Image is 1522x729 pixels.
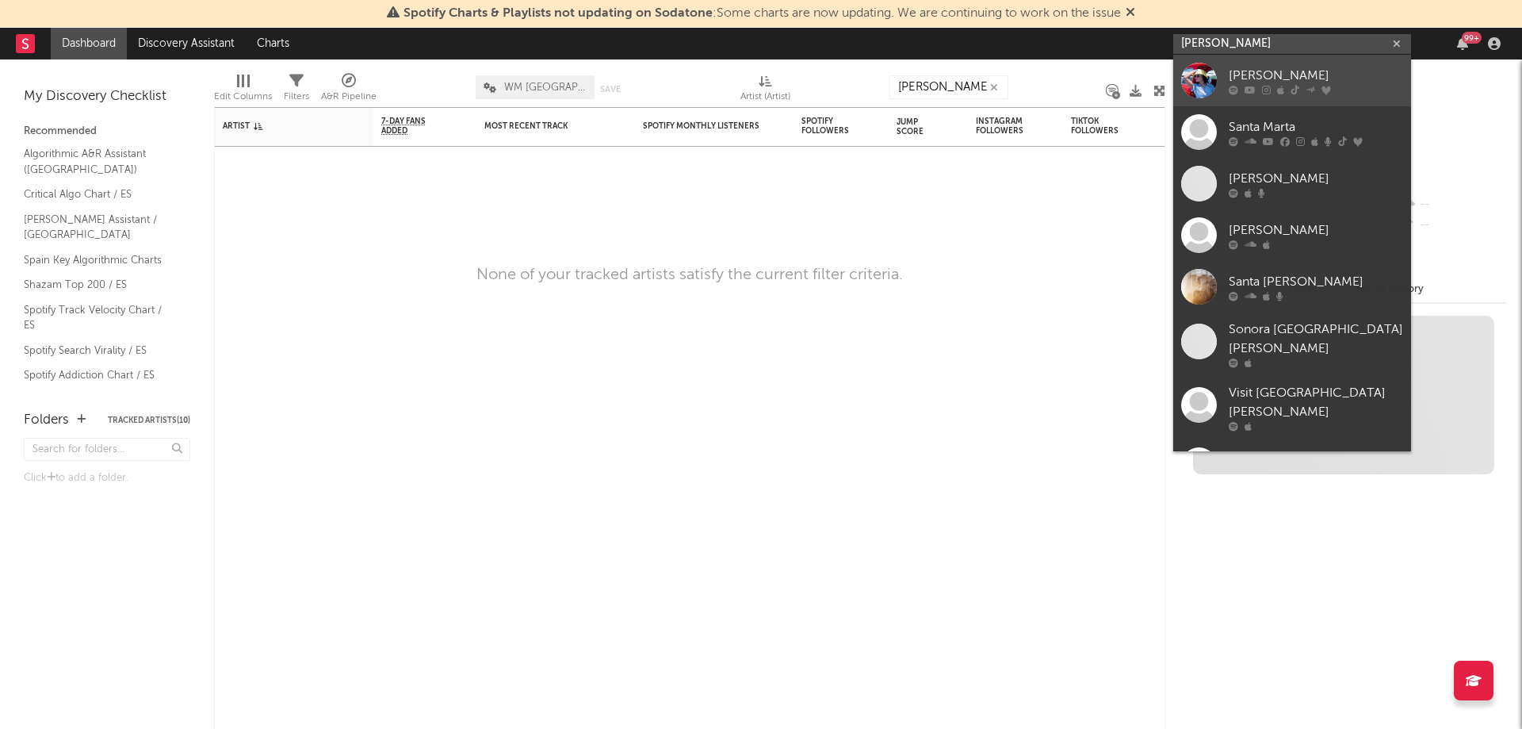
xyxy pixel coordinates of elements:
[476,266,903,285] div: None of your tracked artists satisfy the current filter criteria.
[403,7,713,20] span: Spotify Charts & Playlists not updating on Sodatone
[321,67,377,113] div: A&R Pipeline
[51,28,127,59] a: Dashboard
[889,75,1008,99] input: Search...
[1457,37,1468,50] button: 99+
[1462,32,1482,44] div: 99 +
[1401,215,1506,236] div: --
[1173,55,1411,106] a: [PERSON_NAME]
[976,117,1031,136] div: Instagram Followers
[1229,66,1403,85] div: [PERSON_NAME]
[1401,194,1506,215] div: --
[643,121,762,131] div: Spotify Monthly Listeners
[24,301,174,334] a: Spotify Track Velocity Chart / ES
[1173,261,1411,313] a: Santa [PERSON_NAME]
[600,85,621,94] button: Save
[1229,169,1403,188] div: [PERSON_NAME]
[321,87,377,106] div: A&R Pipeline
[1229,320,1403,359] div: Sonora [GEOGRAPHIC_DATA][PERSON_NAME]
[484,121,603,131] div: Most Recent Track
[1173,439,1411,491] a: GRUPO SANTA MARTA
[24,145,174,178] a: Algorithmic A&R Assistant ([GEOGRAPHIC_DATA])
[108,416,190,424] button: Tracked Artists(10)
[214,87,272,106] div: Edit Columns
[24,411,69,430] div: Folders
[1173,158,1411,209] a: [PERSON_NAME]
[223,121,342,131] div: Artist
[284,67,309,113] div: Filters
[801,117,857,136] div: Spotify Followers
[24,186,174,203] a: Critical Algo Chart / ES
[1173,34,1411,54] input: Search for artists
[1126,7,1135,20] span: Dismiss
[24,122,190,141] div: Recommended
[1229,384,1403,422] div: Visit [GEOGRAPHIC_DATA][PERSON_NAME]
[1071,117,1126,136] div: TikTok Followers
[381,117,445,136] span: 7-Day Fans Added
[1229,272,1403,291] div: Santa [PERSON_NAME]
[740,87,790,106] div: Artist (Artist)
[24,251,174,269] a: Spain Key Algorithmic Charts
[1173,209,1411,261] a: [PERSON_NAME]
[24,87,190,106] div: My Discovery Checklist
[24,469,190,488] div: Click to add a folder.
[504,82,587,93] span: WM [GEOGRAPHIC_DATA] Roster 2023
[246,28,300,59] a: Charts
[1229,221,1403,240] div: [PERSON_NAME]
[24,366,174,384] a: Spotify Addiction Chart / ES
[740,67,790,113] div: Artist (Artist)
[24,276,174,294] a: Shazam Top 200 / ES
[24,438,190,461] input: Search for folders...
[1229,117,1403,136] div: Santa Marta
[127,28,246,59] a: Discovery Assistant
[403,7,1121,20] span: : Some charts are now updating. We are continuing to work on the issue
[24,342,174,359] a: Spotify Search Virality / ES
[1173,376,1411,439] a: Visit [GEOGRAPHIC_DATA][PERSON_NAME]
[1173,313,1411,376] a: Sonora [GEOGRAPHIC_DATA][PERSON_NAME]
[1173,106,1411,158] a: Santa Marta
[897,117,936,136] div: Jump Score
[214,67,272,113] div: Edit Columns
[24,211,174,244] a: [PERSON_NAME] Assistant / [GEOGRAPHIC_DATA]
[1229,451,1403,470] div: GRUPO SANTA MARTA
[284,87,309,106] div: Filters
